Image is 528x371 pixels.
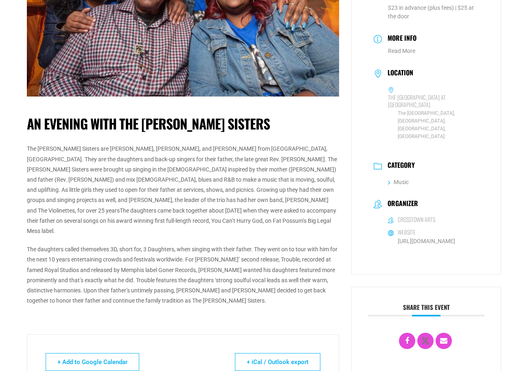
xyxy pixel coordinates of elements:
a: Music [388,179,409,185]
h6: The [GEOGRAPHIC_DATA] at [GEOGRAPHIC_DATA] [388,94,479,108]
h3: Location [383,69,413,79]
h3: More Info [383,33,416,45]
a: Share on Facebook [399,333,415,349]
p: The daughters called themselves 3D, short for, 3 Daughters, when singing with their father. They ... [27,244,339,306]
h6: Website [398,228,416,236]
a: + iCal / Outlook export [235,353,320,371]
a: + Add to Google Calendar [46,353,139,371]
h1: An Evening with the [PERSON_NAME] Sisters [27,116,339,132]
a: Email [436,333,452,349]
a: [URL][DOMAIN_NAME] [398,238,455,244]
a: X Social Network [417,333,434,349]
h6: Crosstown Arts [398,216,435,223]
span: The [GEOGRAPHIC_DATA], [GEOGRAPHIC_DATA], [GEOGRAPHIC_DATA], [GEOGRAPHIC_DATA] [388,110,479,140]
dd: $23 in advance (plus fees) | $25 at the door [374,4,479,21]
a: Read More [388,48,415,54]
h3: Share this event [368,303,485,316]
p: The [PERSON_NAME] Sisters are [PERSON_NAME], [PERSON_NAME], and [PERSON_NAME] from [GEOGRAPHIC_DA... [27,144,339,236]
h3: Category [383,161,415,171]
h3: Organizer [383,200,418,209]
